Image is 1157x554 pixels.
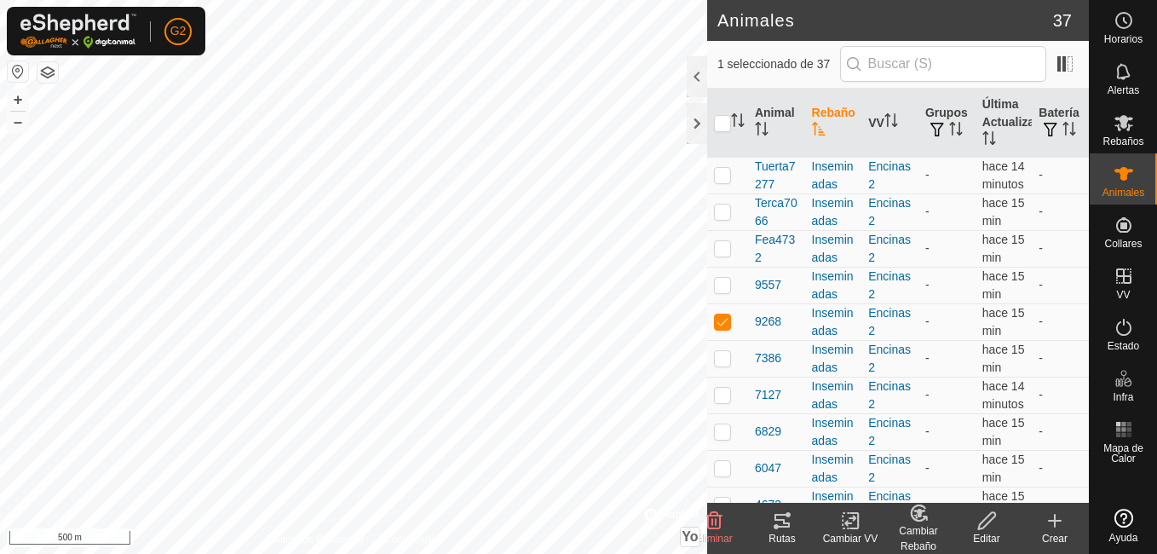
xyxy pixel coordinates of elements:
[925,106,968,119] font: Grupos
[1116,290,1130,300] span: VV
[953,531,1021,546] div: Editar
[918,377,976,413] td: -
[1102,136,1143,147] span: Rebaños
[1039,106,1079,119] font: Batería
[982,343,1025,374] span: 26 ago 2025, 15:36
[868,269,911,301] a: Encinas2
[681,528,699,546] button: Yo
[982,196,1025,228] span: 26 ago 2025, 15:36
[918,230,976,267] td: -
[812,378,855,413] div: Inseminadas
[918,450,976,487] td: -
[717,10,1053,31] h2: Animales
[868,489,911,521] a: Encinas2
[812,106,855,119] font: Rebaño
[1062,124,1076,138] p-sorticon: Activar para ordenar
[1102,188,1144,198] span: Animales
[1113,392,1133,402] span: Infra
[1104,239,1142,249] span: Collares
[812,231,855,267] div: Inseminadas
[884,116,898,130] p-sorticon: Activar para ordenar
[1032,267,1089,303] td: -
[812,341,855,377] div: Inseminadas
[1108,85,1139,95] span: Alertas
[918,193,976,230] td: -
[868,159,911,191] a: Encinas2
[1032,193,1089,230] td: -
[695,533,732,545] span: Eliminar
[1032,340,1089,377] td: -
[37,62,58,83] button: Capas del Mapa
[918,267,976,303] td: -
[868,453,911,484] a: Encinas2
[8,112,28,132] button: –
[982,379,1025,411] span: 26 ago 2025, 15:36
[1032,413,1089,450] td: -
[816,531,884,546] div: Cambiar VV
[1032,450,1089,487] td: -
[812,268,855,303] div: Inseminadas
[755,276,781,294] span: 9557
[8,89,28,110] button: +
[1021,531,1089,546] div: Crear
[8,61,28,82] button: Restablecer Mapa
[868,233,911,264] a: Encinas2
[1032,157,1089,193] td: -
[982,269,1025,301] span: 26 ago 2025, 15:36
[1090,502,1157,550] a: Ayuda
[682,529,698,544] span: Yo
[812,414,855,450] div: Inseminadas
[1032,230,1089,267] td: -
[384,532,441,547] a: Contáctenos
[755,124,768,138] p-sorticon: Activar para ordenar
[755,349,781,367] span: 7386
[949,124,963,138] p-sorticon: Activar para ordenar
[1104,34,1143,44] span: Horarios
[982,233,1025,264] span: 26 ago 2025, 15:36
[982,453,1025,484] span: 26 ago 2025, 15:36
[982,97,1059,129] font: Última Actualización
[918,303,976,340] td: -
[717,55,840,73] span: 1 seleccionado de 37
[170,22,187,40] span: G2
[1109,533,1138,543] span: Ayuda
[982,159,1025,191] span: 26 ago 2025, 15:37
[755,313,781,331] span: 9268
[812,124,826,138] p-sorticon: Activar para ordenar
[1094,443,1153,464] span: Mapa de Calor
[982,416,1025,447] span: 26 ago 2025, 15:36
[755,231,798,267] span: Fea4732
[840,46,1046,82] input: Buscar (S)
[918,487,976,523] td: -
[748,531,816,546] div: Rutas
[982,306,1025,338] span: 26 ago 2025, 15:36
[868,379,911,411] a: Encinas2
[868,116,884,130] font: VV
[812,194,855,230] div: Inseminadas
[812,451,855,487] div: Inseminadas
[20,14,136,49] img: Logotipo Gallagher
[982,489,1025,521] span: 26 ago 2025, 15:36
[918,157,976,193] td: -
[731,116,745,130] p-sorticon: Activar para ordenar
[755,496,781,514] span: 4673
[755,459,781,477] span: 6047
[868,306,911,338] a: Encinas2
[884,523,953,554] div: Cambiar Rebaño
[755,158,798,193] span: Tuerta7277
[812,304,855,340] div: Inseminadas
[1108,341,1139,351] span: Estado
[755,386,781,404] span: 7127
[1032,303,1089,340] td: -
[755,194,798,230] span: Terca7066
[918,413,976,450] td: -
[755,423,781,441] span: 6829
[755,106,795,119] font: Animal
[868,416,911,447] a: Encinas2
[1053,8,1072,33] span: 37
[982,134,996,147] p-sorticon: Activar para ordenar
[918,340,976,377] td: -
[868,196,911,228] a: Encinas2
[266,532,364,547] a: Política de Privacidad
[812,158,855,193] div: Inseminadas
